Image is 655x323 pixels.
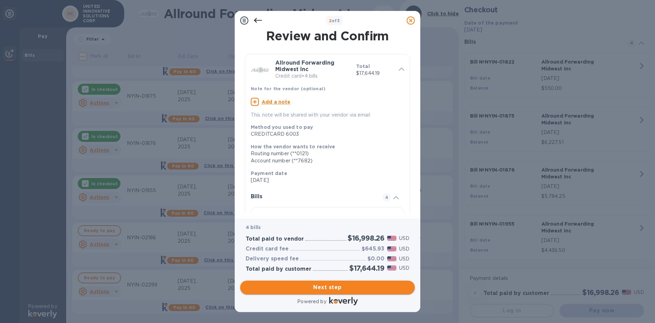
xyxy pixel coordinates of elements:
h2: $17,644.19 [349,264,384,272]
button: Next step [240,281,415,294]
h3: $0.00 [367,256,384,262]
h3: $645.93 [362,246,384,252]
p: USD [399,245,409,253]
p: Bill № NYIN-01822 [257,213,312,220]
p: Powered by [297,298,326,305]
button: Bill №NYIN-01822Allround Forwarding Midwest Inc [251,207,404,252]
b: of 3 [329,18,340,23]
img: USD [387,256,396,261]
h3: Delivery speed fee [246,256,299,262]
b: Allround Forwarding Midwest Inc [275,59,334,72]
p: USD [399,265,409,272]
b: Note for the vendor (optional) [251,86,325,91]
p: USD [399,255,409,263]
p: USD [399,235,409,242]
div: Account number (**7682) [251,157,399,164]
p: This note will be shared with your vendor via email [251,111,404,119]
p: Credit card • 4 bills [275,72,351,80]
b: Method you used to pay [251,124,313,130]
h3: Bills [251,193,374,200]
span: 2 [329,18,332,23]
h2: $16,998.26 [348,234,384,242]
h1: Review and Confirm [244,29,411,43]
div: Routing number (**0121) [251,150,399,157]
div: CREDITCARD 6003 [251,131,399,138]
img: USD [387,236,396,241]
p: Allround Forwarding Midwest Inc [315,213,370,227]
p: $17,644.19 [356,70,393,77]
h3: Credit card fee [246,246,289,252]
span: Next step [246,283,409,292]
img: USD [387,266,396,270]
b: How the vendor wants to receive [251,144,335,149]
b: Payment date [251,171,287,176]
img: Logo [329,297,358,305]
div: Allround Forwarding Midwest IncCredit card•4 billsTotal$17,644.19Note for the vendor (optional)Ad... [251,60,404,119]
h3: Total paid to vendor [246,236,304,242]
h3: Total paid by customer [246,266,311,272]
b: Total [356,64,370,69]
p: [DATE] [251,177,399,184]
span: 4 [382,193,391,202]
img: USD [387,246,396,251]
u: Add a note [262,99,291,105]
b: 4 bills [246,225,261,230]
